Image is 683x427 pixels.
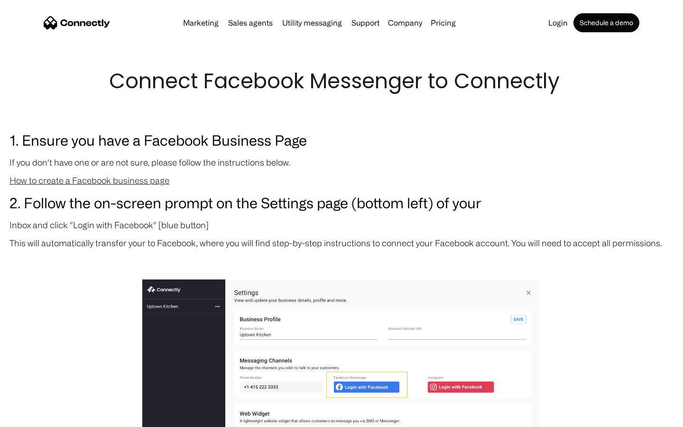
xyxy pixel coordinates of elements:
a: Login [545,19,572,27]
h1: Connect Facebook Messenger to Connectly [109,66,574,96]
div: Company [388,16,422,29]
a: Utility messaging [278,19,346,27]
ul: Language list [19,410,57,424]
div: Company [385,16,425,29]
p: This will automatically transfer your to Facebook, where you will find step-by-step instructions ... [9,236,674,250]
a: How to create a Facebook business page [9,176,169,185]
a: Schedule a demo [573,13,639,32]
aside: Language selected: English [9,410,57,424]
a: Sales agents [224,19,277,27]
a: Support [348,19,383,27]
a: home [44,16,110,30]
p: If you don't have one or are not sure, please follow the instructions below. [9,156,674,169]
h3: 1. Ensure you have a Facebook Business Page [9,129,674,151]
a: Pricing [427,19,460,27]
p: Inbox and click "Login with Facebook" [blue button] [9,218,674,232]
a: Marketing [179,19,222,27]
h3: 2. Follow the on-screen prompt on the Settings page (bottom left) of your [9,192,674,213]
p: ‍ [9,254,674,268]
